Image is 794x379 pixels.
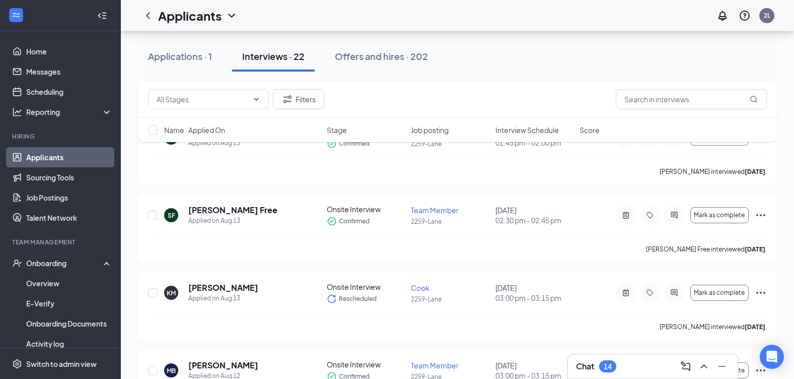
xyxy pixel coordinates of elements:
[495,125,559,135] span: Interview Schedule
[739,10,751,22] svg: QuestionInfo
[188,205,277,216] h5: [PERSON_NAME] Free
[690,207,749,223] button: Mark as complete
[327,294,337,304] svg: Loading
[745,168,765,175] b: [DATE]
[760,345,784,369] div: Open Intercom Messenger
[12,132,110,141] div: Hiring
[698,360,710,372] svg: ChevronUp
[188,293,258,303] div: Applied on Aug 13
[273,89,324,109] button: Filter Filters
[26,147,112,167] a: Applicants
[580,125,600,135] span: Score
[12,258,22,268] svg: UserCheck
[226,10,238,22] svg: ChevronDown
[12,359,22,369] svg: Settings
[26,41,112,61] a: Home
[604,362,612,371] div: 14
[26,187,112,208] a: Job Postings
[411,217,489,226] p: 2259-Lane
[327,204,405,214] div: Onsite Interview
[495,293,573,303] span: 03:00 pm - 03:15 pm
[755,209,767,221] svg: Ellipses
[764,11,770,20] div: 2L
[164,125,225,135] span: Name · Applied On
[26,167,112,187] a: Sourcing Tools
[327,216,337,226] svg: CheckmarkCircle
[327,282,405,292] div: Onsite Interview
[12,238,110,246] div: Team Management
[576,361,594,372] h3: Chat
[12,107,22,117] svg: Analysis
[696,358,712,374] button: ChevronUp
[148,50,212,62] div: Applications · 1
[745,245,765,253] b: [DATE]
[411,283,429,292] span: Cook
[660,323,767,331] p: [PERSON_NAME] interviewed .
[26,273,112,293] a: Overview
[411,295,489,303] p: 2259-Lane
[26,313,112,334] a: Onboarding Documents
[750,95,758,103] svg: MagnifyingGlass
[620,289,632,297] svg: ActiveNote
[26,82,112,102] a: Scheduling
[26,258,104,268] div: Onboarding
[694,212,745,219] span: Mark as complete
[327,125,347,135] span: Stage
[620,211,632,219] svg: ActiveNote
[411,206,459,215] span: Team Member
[167,366,176,375] div: MB
[644,289,656,297] svg: Tag
[668,211,680,219] svg: ActiveChat
[157,94,248,105] input: All Stages
[167,289,176,297] div: KM
[26,61,112,82] a: Messages
[495,205,573,225] div: [DATE]
[26,293,112,313] a: E-Verify
[281,93,294,105] svg: Filter
[252,95,260,103] svg: ChevronDown
[242,50,305,62] div: Interviews · 22
[668,289,680,297] svg: ActiveChat
[168,211,175,220] div: SF
[644,211,656,219] svg: Tag
[411,125,449,135] span: Job posting
[716,360,728,372] svg: Minimize
[680,360,692,372] svg: ComposeMessage
[411,361,459,370] span: Team Member
[616,89,767,109] input: Search in interviews
[26,334,112,354] a: Activity log
[660,167,767,176] p: [PERSON_NAME] interviewed .
[335,50,428,62] div: Offers and hires · 202
[26,107,113,117] div: Reporting
[694,289,745,296] span: Mark as complete
[188,282,258,293] h5: [PERSON_NAME]
[495,215,573,225] span: 02:30 pm - 02:45 pm
[714,358,730,374] button: Minimize
[755,287,767,299] svg: Ellipses
[26,208,112,228] a: Talent Network
[97,11,107,21] svg: Collapse
[678,358,694,374] button: ComposeMessage
[188,216,277,226] div: Applied on Aug 13
[188,360,258,371] h5: [PERSON_NAME]
[745,323,765,331] b: [DATE]
[142,10,154,22] svg: ChevronLeft
[11,10,21,20] svg: WorkstreamLogo
[495,283,573,303] div: [DATE]
[339,216,370,226] span: Confirmed
[339,294,377,304] span: Rescheduled
[158,7,222,24] h1: Applicants
[690,285,749,301] button: Mark as complete
[716,10,729,22] svg: Notifications
[327,359,405,369] div: Onsite Interview
[646,245,767,254] p: [PERSON_NAME] Free interviewed .
[755,364,767,376] svg: Ellipses
[26,359,97,369] div: Switch to admin view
